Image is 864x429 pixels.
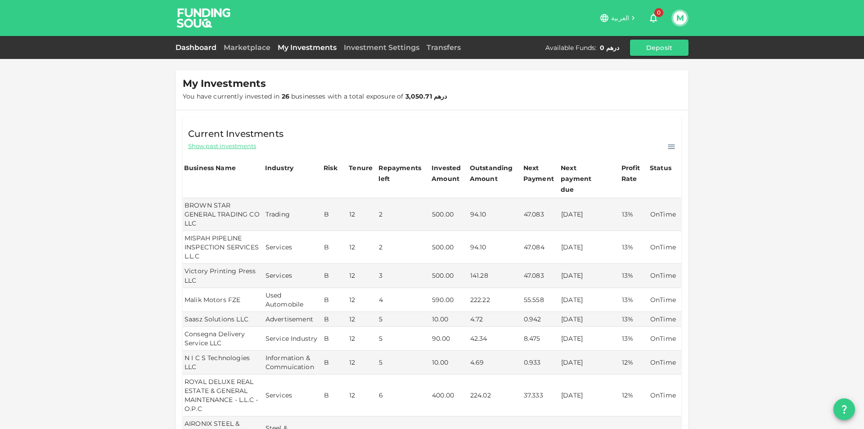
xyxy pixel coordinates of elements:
td: [DATE] [559,375,620,416]
div: Next payment due [561,163,606,195]
td: 590.00 [430,288,468,312]
div: Status [650,163,672,173]
td: 47.083 [522,264,559,288]
td: 12 [347,231,377,264]
td: 42.34 [468,327,522,351]
td: 141.28 [468,264,522,288]
td: B [322,375,347,416]
td: 13% [620,312,648,327]
td: 12 [347,288,377,312]
div: Business Name [184,163,236,173]
td: [DATE] [559,312,620,327]
td: 12 [347,351,377,375]
td: 90.00 [430,327,468,351]
td: 12 [347,198,377,231]
td: 4.69 [468,351,522,375]
td: 12% [620,375,648,416]
td: [DATE] [559,264,620,288]
td: Malik Motors FZE [183,288,264,312]
a: Marketplace [220,43,274,52]
td: 12 [347,312,377,327]
td: [DATE] [559,327,620,351]
td: [DATE] [559,351,620,375]
td: OnTime [648,327,681,351]
td: Information & Commuication [264,351,322,375]
td: 13% [620,198,648,231]
td: ROYAL DELUXE REAL ESTATE & GENERAL MAINTENANCE - L.L.C - O.P.C [183,375,264,416]
td: OnTime [648,231,681,264]
td: B [322,231,347,264]
td: OnTime [648,375,681,416]
td: B [322,312,347,327]
div: Risk [324,163,342,173]
strong: درهم 3,050.71 [405,92,447,100]
a: My Investments [274,43,340,52]
td: 13% [620,231,648,264]
td: 4.72 [468,312,522,327]
td: 2 [377,198,430,231]
td: 94.10 [468,231,522,264]
div: Profit Rate [621,163,647,184]
a: Dashboard [175,43,220,52]
div: Repayments left [378,163,423,184]
td: 0.942 [522,312,559,327]
td: 5 [377,351,430,375]
td: 2 [377,231,430,264]
td: 37.333 [522,375,559,416]
td: 12% [620,351,648,375]
span: You have currently invested in businesses with a total exposure of [183,92,447,100]
td: B [322,351,347,375]
div: Outstanding Amount [470,163,515,184]
button: question [833,398,855,420]
td: Used Automobile [264,288,322,312]
button: Deposit [630,40,688,56]
span: Current Investments [188,126,283,141]
button: 0 [644,9,662,27]
td: B [322,264,347,288]
td: 500.00 [430,231,468,264]
td: 12 [347,375,377,416]
td: 47.084 [522,231,559,264]
td: 13% [620,264,648,288]
td: 55.558 [522,288,559,312]
td: [DATE] [559,288,620,312]
td: 500.00 [430,198,468,231]
td: [DATE] [559,198,620,231]
div: Invested Amount [432,163,467,184]
a: Transfers [423,43,464,52]
div: Available Funds : [545,43,596,52]
td: B [322,327,347,351]
span: العربية [611,14,629,22]
td: 5 [377,312,430,327]
td: B [322,288,347,312]
div: Next Payment [523,163,558,184]
td: 222.22 [468,288,522,312]
div: Tenure [349,163,373,173]
td: Advertisement [264,312,322,327]
a: Investment Settings [340,43,423,52]
td: 500.00 [430,264,468,288]
td: OnTime [648,264,681,288]
td: Services [264,231,322,264]
td: 400.00 [430,375,468,416]
td: 12 [347,327,377,351]
td: 13% [620,327,648,351]
td: 0.933 [522,351,559,375]
td: Services [264,375,322,416]
td: 47.083 [522,198,559,231]
td: OnTime [648,198,681,231]
td: 5 [377,327,430,351]
strong: 26 [282,92,289,100]
td: [DATE] [559,231,620,264]
td: OnTime [648,288,681,312]
td: 4 [377,288,430,312]
td: Victory Printing Press LLC [183,264,264,288]
div: Industry [265,163,293,173]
